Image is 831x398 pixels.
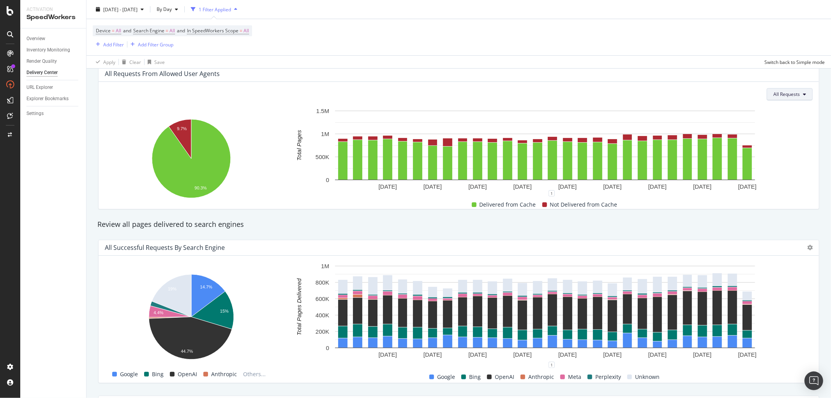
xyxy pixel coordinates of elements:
[188,3,240,16] button: 1 Filter Applied
[26,95,81,103] a: Explorer Bookmarks
[116,25,121,36] span: All
[26,35,45,43] div: Overview
[26,69,81,77] a: Delivery Center
[603,351,622,357] text: [DATE]
[177,27,185,34] span: and
[549,190,555,196] div: 1
[240,370,269,379] span: Others...
[154,58,165,65] div: Save
[127,40,173,49] button: Add Filter Group
[96,27,111,34] span: Device
[26,110,44,118] div: Settings
[316,108,329,114] text: 1.5M
[119,56,141,68] button: Clear
[194,186,206,190] text: 90.3%
[103,6,138,12] span: [DATE] - [DATE]
[26,57,81,65] a: Render Quality
[26,46,70,54] div: Inventory Monitoring
[513,183,532,190] text: [DATE]
[153,3,181,16] button: By Day
[549,362,555,368] div: 1
[469,372,481,382] span: Bing
[321,262,329,269] text: 1M
[282,107,808,193] svg: A chart.
[316,311,329,318] text: 400K
[153,310,163,315] text: 4.4%
[648,351,667,357] text: [DATE]
[761,56,825,68] button: Switch back to Simple mode
[94,219,824,230] div: Review all pages delivered to search engines
[558,351,577,357] text: [DATE]
[595,372,621,382] span: Perplexity
[26,83,53,92] div: URL Explorer
[103,41,124,48] div: Add Filter
[26,69,58,77] div: Delivery Center
[805,371,823,390] div: Open Intercom Messenger
[296,130,302,161] text: Total Pages
[379,351,397,357] text: [DATE]
[437,372,455,382] span: Google
[177,126,187,131] text: 9.7%
[243,25,249,36] span: All
[316,154,329,160] text: 500K
[316,328,329,334] text: 200K
[568,372,581,382] span: Meta
[316,279,329,285] text: 800K
[187,27,238,34] span: In SpeedWorkers Scope
[26,57,57,65] div: Render Quality
[648,183,667,190] text: [DATE]
[469,183,487,190] text: [DATE]
[423,183,442,190] text: [DATE]
[767,88,813,101] button: All Requests
[26,95,69,103] div: Explorer Bookmarks
[112,27,115,34] span: =
[105,271,278,365] svg: A chart.
[211,370,237,379] span: Anthropic
[93,40,124,49] button: Add Filter
[138,41,173,48] div: Add Filter Group
[169,25,175,36] span: All
[282,262,808,365] svg: A chart.
[26,6,80,13] div: Activation
[693,183,712,190] text: [DATE]
[603,183,622,190] text: [DATE]
[26,46,81,54] a: Inventory Monitoring
[199,6,231,12] div: 1 Filter Applied
[103,58,115,65] div: Apply
[528,372,554,382] span: Anthropic
[93,56,115,68] button: Apply
[326,344,329,351] text: 0
[152,370,164,379] span: Bing
[178,370,197,379] span: OpenAI
[133,27,164,34] span: Search Engine
[326,177,329,183] text: 0
[738,183,757,190] text: [DATE]
[26,13,80,22] div: SpeedWorkers
[181,349,193,354] text: 44.7%
[220,309,229,313] text: 15%
[105,70,220,78] div: All Requests from Allowed User Agents
[558,183,577,190] text: [DATE]
[123,27,131,34] span: and
[513,351,532,357] text: [DATE]
[200,285,212,289] text: 14.7%
[379,183,397,190] text: [DATE]
[166,27,168,34] span: =
[145,56,165,68] button: Save
[495,372,514,382] span: OpenAI
[550,200,618,209] span: Not Delivered from Cache
[635,372,660,382] span: Unknown
[105,244,225,251] div: All Successful Requests by Search Engine
[321,131,329,137] text: 1M
[240,27,242,34] span: =
[423,351,442,357] text: [DATE]
[738,351,757,357] text: [DATE]
[105,115,278,203] svg: A chart.
[153,6,172,12] span: By Day
[469,351,487,357] text: [DATE]
[26,83,81,92] a: URL Explorer
[120,370,138,379] span: Google
[26,110,81,118] a: Settings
